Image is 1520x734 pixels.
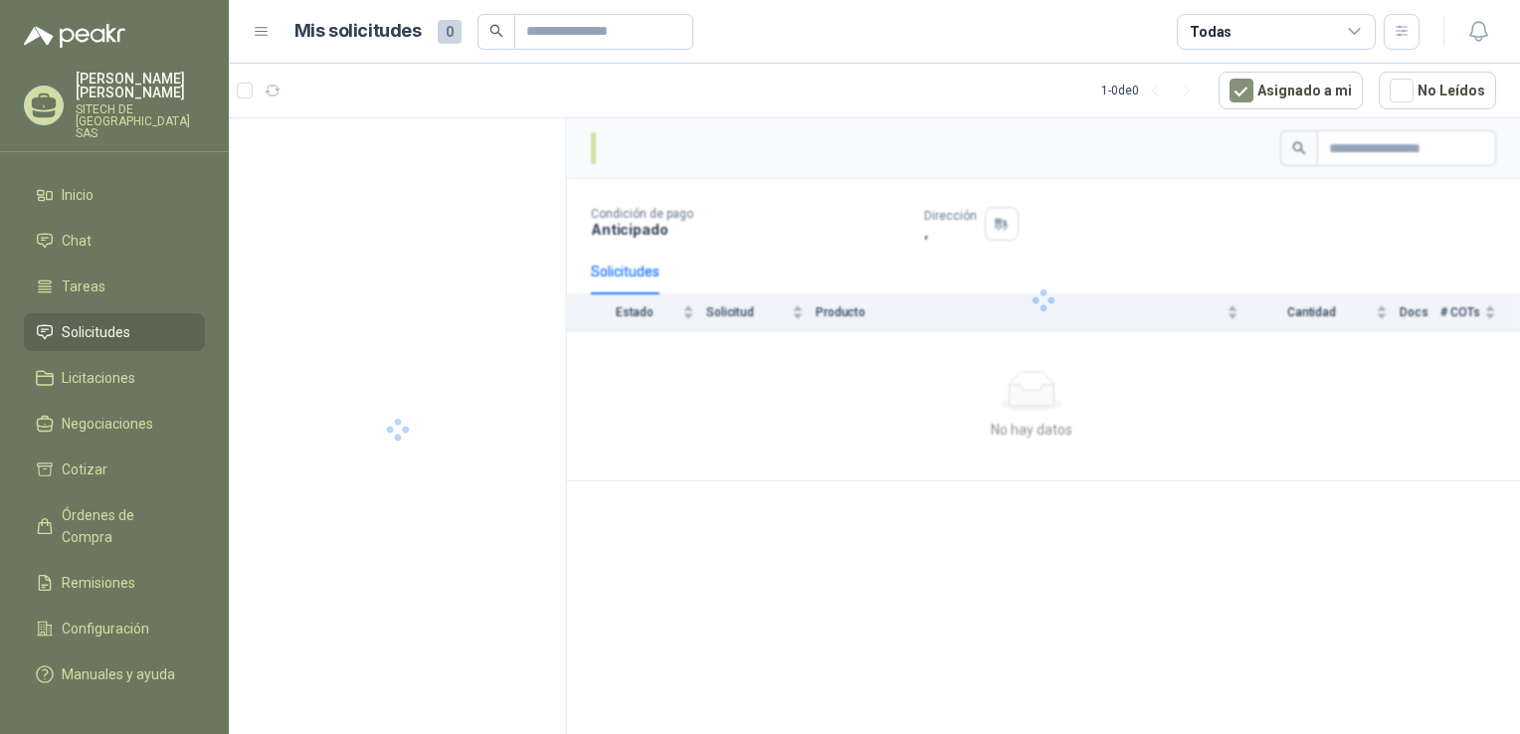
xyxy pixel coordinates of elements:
div: Todas [1190,21,1232,43]
p: [PERSON_NAME] [PERSON_NAME] [76,72,205,99]
span: Cotizar [62,459,107,480]
span: Chat [62,230,92,252]
span: Solicitudes [62,321,130,343]
a: Configuración [24,610,205,647]
span: Licitaciones [62,367,135,389]
a: Manuales y ayuda [24,655,205,693]
span: Inicio [62,184,94,206]
span: Configuración [62,618,149,640]
a: Licitaciones [24,359,205,397]
button: Asignado a mi [1219,72,1363,109]
span: search [489,24,503,38]
a: Inicio [24,176,205,214]
div: 1 - 0 de 0 [1101,75,1203,106]
span: Órdenes de Compra [62,504,186,548]
span: Remisiones [62,572,135,594]
p: SITECH DE [GEOGRAPHIC_DATA] SAS [76,103,205,139]
h1: Mis solicitudes [294,17,422,46]
button: No Leídos [1379,72,1496,109]
a: Órdenes de Compra [24,496,205,556]
span: Manuales y ayuda [62,663,175,685]
a: Tareas [24,268,205,305]
a: Solicitudes [24,313,205,351]
a: Chat [24,222,205,260]
a: Cotizar [24,451,205,488]
span: 0 [438,20,462,44]
a: Negociaciones [24,405,205,443]
span: Negociaciones [62,413,153,435]
span: Tareas [62,275,105,297]
a: Remisiones [24,564,205,602]
img: Logo peakr [24,24,125,48]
